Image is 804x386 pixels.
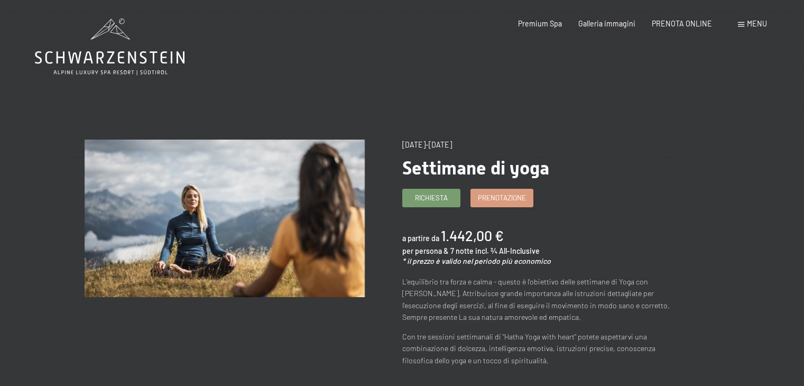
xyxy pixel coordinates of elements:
[415,193,448,203] span: Richiesta
[450,246,474,255] span: 7 notte
[402,256,551,265] em: * il prezzo è valido nel periodo più economico
[652,19,712,28] a: PRENOTA ONLINE
[403,189,460,207] a: Richiesta
[441,227,504,244] b: 1.442,00 €
[578,19,635,28] a: Galleria immagini
[402,234,439,243] span: a partire da
[478,193,526,203] span: Prenotazione
[85,140,365,297] img: Settimane di yoga
[471,189,533,207] a: Prenotazione
[402,246,449,255] span: per persona &
[402,140,452,149] span: [DATE]-[DATE]
[747,19,767,28] span: Menu
[475,246,540,255] span: incl. ¾ All-Inclusive
[402,331,682,367] p: Con tre sessioni settimanali di "Hatha Yoga with heart" potete aspettarvi una combinazione di dol...
[402,157,549,179] span: Settimane di yoga
[518,19,562,28] a: Premium Spa
[402,276,682,324] p: L'equilibrio tra forza e calma - questo è l'obiettivo delle settimane di Yoga con [PERSON_NAME]. ...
